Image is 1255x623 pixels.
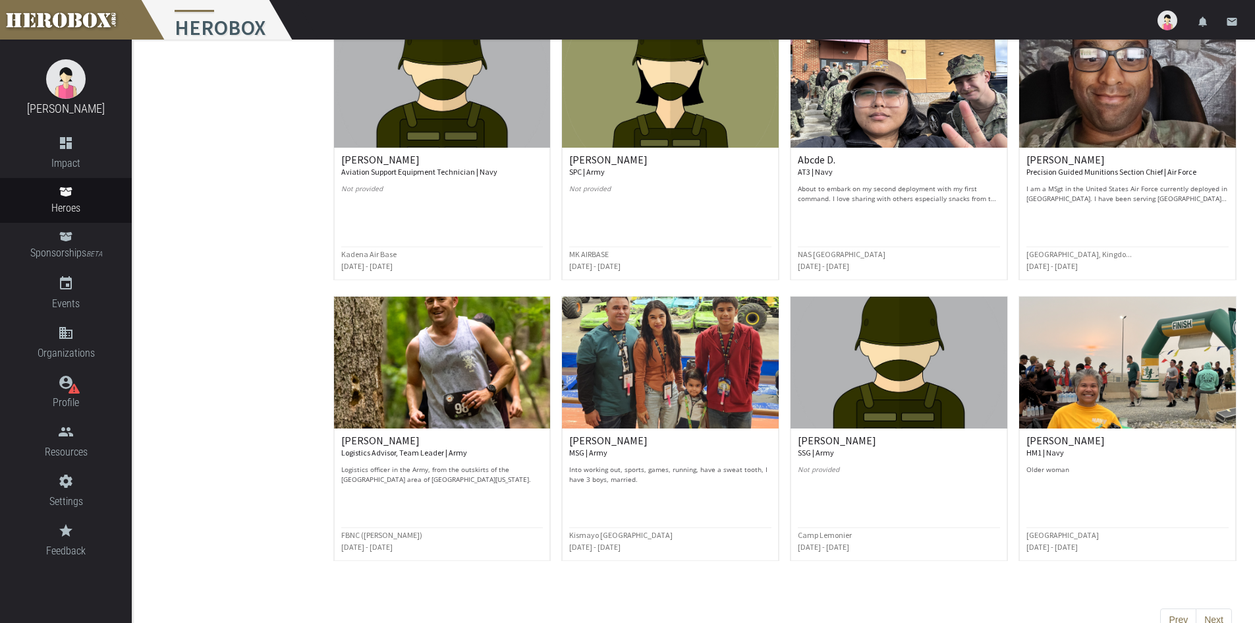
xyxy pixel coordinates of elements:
small: [DATE] - [DATE] [569,542,621,552]
p: Not provided [569,184,771,204]
h6: [PERSON_NAME] [798,435,1000,458]
a: [PERSON_NAME] Logistics Advisor, Team Leader | Army Logistics officer in the Army, from the outsk... [333,296,551,561]
a: [PERSON_NAME] Precision Guided Munitions Section Chief | Air Force I am a MSgt in the United Stat... [1018,15,1237,280]
small: FBNC ([PERSON_NAME]) [341,530,422,540]
img: female.jpg [46,59,86,99]
a: [PERSON_NAME] MSG | Army Into working out, sports, games, running, have a sweat tooth, I have 3 b... [561,296,779,561]
img: user-image [1157,11,1177,30]
small: Precision Guided Munitions Section Chief | Air Force [1026,167,1196,177]
small: [DATE] - [DATE] [341,261,393,271]
small: [DATE] - [DATE] [798,261,849,271]
small: SSG | Army [798,448,834,458]
a: [PERSON_NAME] [27,102,105,115]
h6: [PERSON_NAME] [1026,435,1229,458]
a: [PERSON_NAME] SSG | Army Not provided Camp Lemonier [DATE] - [DATE] [790,296,1008,561]
small: [DATE] - [DATE] [569,261,621,271]
small: Logistics Advisor, Team Leader | Army [341,448,467,458]
small: AT3 | Navy [798,167,833,177]
h6: Abcde D. [798,154,1000,177]
h6: [PERSON_NAME] [341,154,544,177]
small: [GEOGRAPHIC_DATA] [1026,530,1099,540]
p: Not provided [798,465,1000,485]
small: [DATE] - [DATE] [1026,542,1078,552]
p: Into working out, sports, games, running, have a sweat tooth, I have 3 boys, married. [569,465,771,485]
h6: [PERSON_NAME] [341,435,544,458]
a: Abcde D. AT3 | Navy About to embark on my second deployment with my first command. I love sharing... [790,15,1008,280]
small: [DATE] - [DATE] [1026,261,1078,271]
p: Logistics officer in the Army, from the outskirts of the [GEOGRAPHIC_DATA] area of [GEOGRAPHIC_DA... [341,465,544,485]
i: notifications [1197,16,1209,28]
h6: [PERSON_NAME] [569,154,771,177]
h6: [PERSON_NAME] [1026,154,1229,177]
small: [DATE] - [DATE] [341,542,393,552]
i: email [1226,16,1238,28]
p: About to embark on my second deployment with my first command. I love sharing with others especia... [798,184,1000,204]
p: Not provided [341,184,544,204]
small: Kismayo [GEOGRAPHIC_DATA] [569,530,673,540]
small: NAS [GEOGRAPHIC_DATA] [798,249,885,259]
h6: [PERSON_NAME] [569,435,771,458]
small: BETA [86,250,102,258]
small: Camp Lemonier [798,530,852,540]
a: [PERSON_NAME] Aviation Support Equipment Technician | Navy Not provided Kadena Air Base [DATE] - ... [333,15,551,280]
p: I am a MSgt in the United States Air Force currently deployed in [GEOGRAPHIC_DATA]. I have been s... [1026,184,1229,204]
small: MK AIRBASE [569,249,609,259]
a: [PERSON_NAME] SPC | Army Not provided MK AIRBASE [DATE] - [DATE] [561,15,779,280]
a: [PERSON_NAME] HM1 | Navy Older woman [GEOGRAPHIC_DATA] [DATE] - [DATE] [1018,296,1237,561]
small: HM1 | Navy [1026,448,1064,458]
small: Aviation Support Equipment Technician | Navy [341,167,497,177]
small: SPC | Army [569,167,605,177]
small: Kadena Air Base [341,249,397,259]
p: Older woman [1026,465,1229,485]
small: [DATE] - [DATE] [798,542,849,552]
small: [GEOGRAPHIC_DATA], Kingdo... [1026,249,1132,259]
small: MSG | Army [569,448,607,458]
